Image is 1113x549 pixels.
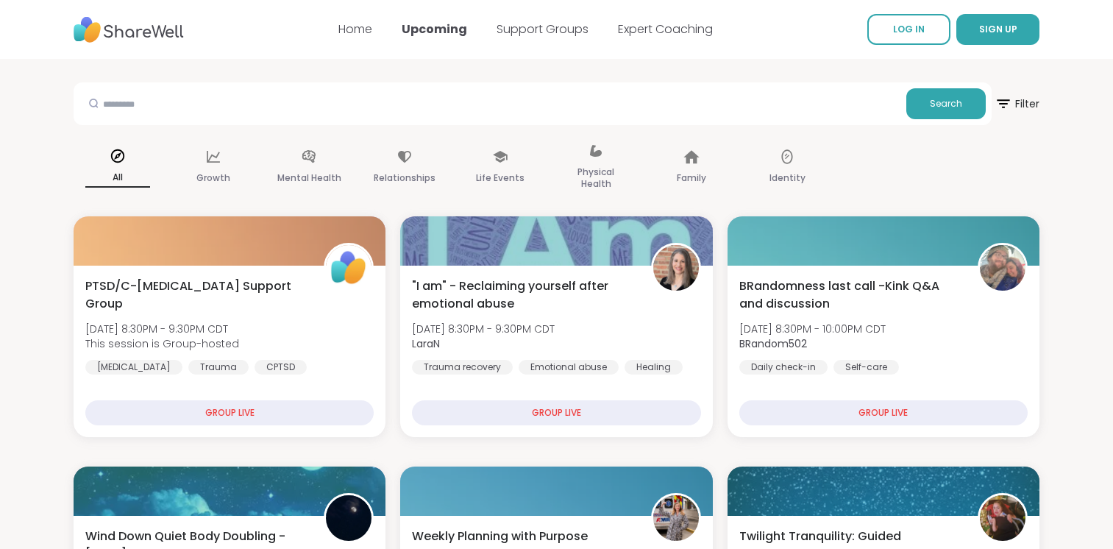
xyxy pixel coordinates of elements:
[739,360,828,375] div: Daily check-in
[412,400,700,425] div: GROUP LIVE
[833,360,899,375] div: Self-care
[326,245,371,291] img: ShareWell
[412,528,588,545] span: Weekly Planning with Purpose
[74,10,184,50] img: ShareWell Nav Logo
[653,495,699,541] img: brittanyinseattle
[677,169,706,187] p: Family
[196,169,230,187] p: Growth
[739,336,807,351] b: BRandom502
[85,360,182,375] div: [MEDICAL_DATA]
[85,400,374,425] div: GROUP LIVE
[563,163,628,193] p: Physical Health
[519,360,619,375] div: Emotional abuse
[476,169,525,187] p: Life Events
[85,322,239,336] span: [DATE] 8:30PM - 9:30PM CDT
[980,495,1025,541] img: Jasmine95
[893,23,925,35] span: LOG IN
[497,21,588,38] a: Support Groups
[995,82,1039,125] button: Filter
[255,360,307,375] div: CPTSD
[326,495,371,541] img: QueenOfTheNight
[85,277,307,313] span: PTSD/C-[MEDICAL_DATA] Support Group
[188,360,249,375] div: Trauma
[338,21,372,38] a: Home
[412,322,555,336] span: [DATE] 8:30PM - 9:30PM CDT
[739,277,961,313] span: BRandomness last call -Kink Q&A and discussion
[85,169,150,188] p: All
[769,169,806,187] p: Identity
[906,88,986,119] button: Search
[85,336,239,351] span: This session is Group-hosted
[625,360,683,375] div: Healing
[980,245,1025,291] img: BRandom502
[739,322,886,336] span: [DATE] 8:30PM - 10:00PM CDT
[979,23,1017,35] span: SIGN UP
[739,400,1028,425] div: GROUP LIVE
[277,169,341,187] p: Mental Health
[412,360,513,375] div: Trauma recovery
[653,245,699,291] img: LaraN
[402,21,467,38] a: Upcoming
[956,14,1039,45] button: SIGN UP
[374,169,435,187] p: Relationships
[867,14,950,45] a: LOG IN
[618,21,713,38] a: Expert Coaching
[412,336,440,351] b: LaraN
[995,86,1039,121] span: Filter
[930,97,962,110] span: Search
[412,277,634,313] span: "I am" - Reclaiming yourself after emotional abuse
